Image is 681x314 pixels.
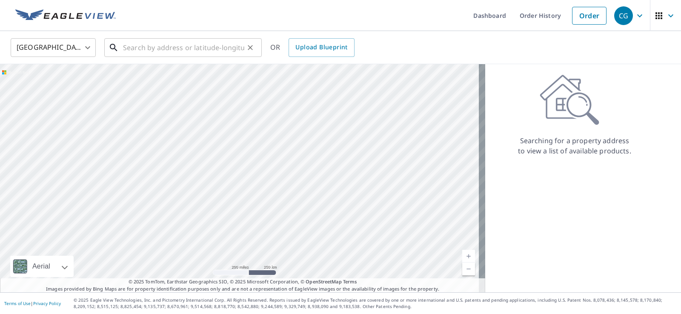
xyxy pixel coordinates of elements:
div: [GEOGRAPHIC_DATA] [11,36,96,59]
p: Searching for a property address to view a list of available products. [518,136,632,156]
a: Terms of Use [4,300,31,306]
span: Upload Blueprint [295,42,347,53]
a: Terms [343,278,357,285]
a: Order [572,7,607,25]
a: Current Level 5, Zoom In [462,250,475,263]
div: CG [614,6,633,25]
p: © 2025 Eagle View Technologies, Inc. and Pictometry International Corp. All Rights Reserved. Repo... [74,297,677,310]
p: | [4,301,61,306]
input: Search by address or latitude-longitude [123,36,244,59]
div: OR [270,38,355,57]
a: Current Level 5, Zoom Out [462,263,475,275]
img: EV Logo [15,9,116,22]
a: Privacy Policy [33,300,61,306]
button: Clear [244,42,256,54]
a: OpenStreetMap [306,278,341,285]
span: © 2025 TomTom, Earthstar Geographics SIO, © 2025 Microsoft Corporation, © [129,278,357,286]
div: Aerial [30,256,53,277]
a: Upload Blueprint [289,38,354,57]
div: Aerial [10,256,74,277]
